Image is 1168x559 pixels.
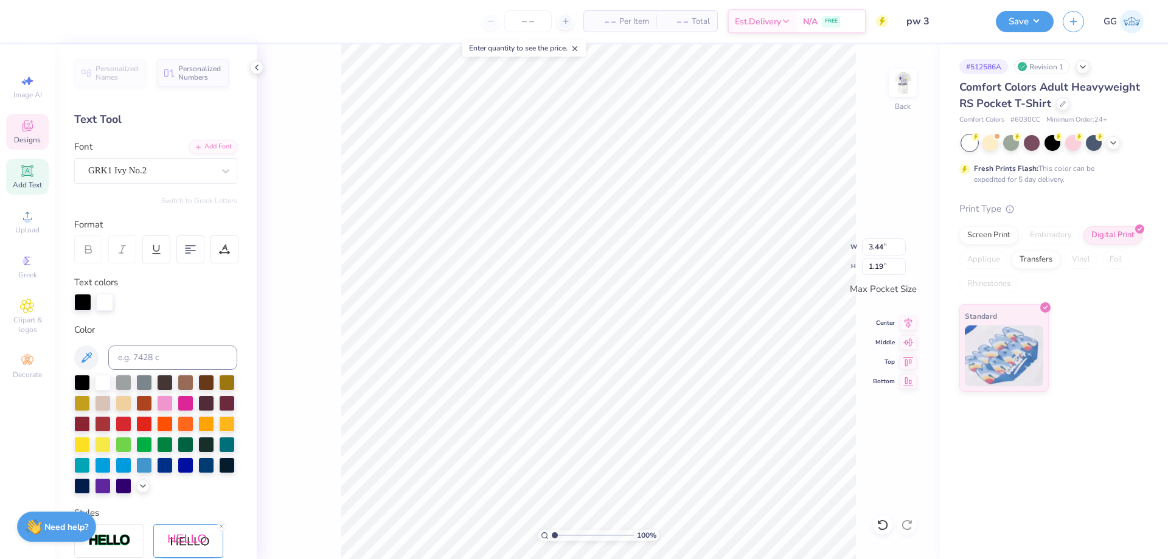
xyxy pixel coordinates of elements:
span: GG [1104,15,1117,29]
span: Standard [965,310,997,322]
img: Shadow [167,533,210,549]
span: N/A [803,15,818,28]
span: Middle [873,338,895,347]
div: Styles [74,506,237,520]
span: Personalized Numbers [178,64,221,82]
span: Comfort Colors Adult Heavyweight RS Pocket T-Shirt [959,80,1140,111]
div: Back [895,101,911,112]
div: Format [74,218,238,232]
button: Switch to Greek Letters [161,196,237,206]
span: Total [692,15,710,28]
div: Screen Print [959,226,1018,245]
label: Text colors [74,276,118,290]
div: Revision 1 [1014,59,1070,74]
div: # 512586A [959,59,1008,74]
input: – – [504,10,552,32]
div: Applique [959,251,1008,269]
div: Color [74,323,237,337]
div: Embroidery [1022,226,1080,245]
div: Vinyl [1064,251,1098,269]
div: Digital Print [1083,226,1142,245]
span: Add Text [13,180,42,190]
input: e.g. 7428 c [108,345,237,370]
span: – – [591,15,616,28]
div: Add Font [189,140,237,154]
span: – – [664,15,688,28]
span: Est. Delivery [735,15,781,28]
div: This color can be expedited for 5 day delivery. [974,163,1124,185]
a: GG [1104,10,1144,33]
span: Per Item [619,15,649,28]
strong: Fresh Prints Flash: [974,164,1038,173]
img: Gerson Garcia [1120,10,1144,33]
div: Transfers [1012,251,1060,269]
span: Center [873,319,895,327]
div: Text Tool [74,111,237,128]
span: Bottom [873,377,895,386]
span: Personalized Names [96,64,139,82]
span: Image AI [13,90,42,100]
span: FREE [825,17,838,26]
div: Print Type [959,202,1144,216]
span: Minimum Order: 24 + [1046,115,1107,125]
span: Designs [14,135,41,145]
strong: Need help? [44,521,88,533]
span: Top [873,358,895,366]
span: Decorate [13,370,42,380]
span: # 6030CC [1010,115,1040,125]
span: Upload [15,225,40,235]
span: Comfort Colors [959,115,1004,125]
img: Stroke [88,533,131,547]
img: Standard [965,325,1043,386]
button: Save [996,11,1054,32]
span: Clipart & logos [6,315,49,335]
div: Enter quantity to see the price. [462,40,586,57]
img: Back [891,71,915,95]
div: Foil [1102,251,1130,269]
label: Font [74,140,92,154]
span: Greek [18,270,37,280]
span: 100 % [637,530,656,541]
div: Rhinestones [959,275,1018,293]
input: Untitled Design [897,9,987,33]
